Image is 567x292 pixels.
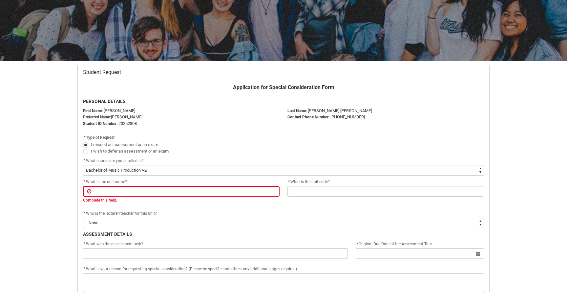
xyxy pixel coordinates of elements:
[84,135,85,140] abbr: required
[233,84,334,90] b: Application for Special Consideration Form
[84,158,85,163] abbr: required
[86,158,144,163] span: What course are you enrolled in?
[287,115,329,119] b: Contact Phone Number:
[287,180,330,184] span: What is the unit code?
[356,242,358,246] abbr: required
[83,109,103,113] strong: First Name:
[83,108,280,114] p: [PERSON_NAME]
[83,99,126,104] b: PERSONAL DETAILS
[84,242,85,246] abbr: required
[111,114,142,119] span: [PERSON_NAME]
[287,109,307,113] b: Last Name:
[83,231,132,237] b: ASSESSMENT DETAILS
[84,211,85,216] abbr: required
[83,242,143,246] span: What was the assessment task?
[287,108,484,114] p: [PERSON_NAME] [PERSON_NAME]
[86,135,115,140] span: Type of Request
[83,180,127,184] span: What is the unit name?
[356,242,433,246] span: Original Due Date of the Assessment Task:
[86,211,157,216] span: Who is the lecturer/teacher for this unit?
[83,120,280,127] p: 20252808
[83,267,297,271] span: What is your reason for requesting special consideration? (Please be specific and attach any addi...
[83,121,117,126] strong: Student ID Number:
[330,114,365,119] span: [PHONE_NUMBER]
[91,142,158,147] span: I missed an assessment or an exam
[83,197,280,203] div: Complete this field.
[288,180,290,184] abbr: required
[84,267,85,271] abbr: required
[91,149,169,154] span: I wish to defer an assessment or an exam
[84,180,85,184] abbr: required
[83,115,111,119] strong: Preferred Name:
[83,69,121,76] span: Student Request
